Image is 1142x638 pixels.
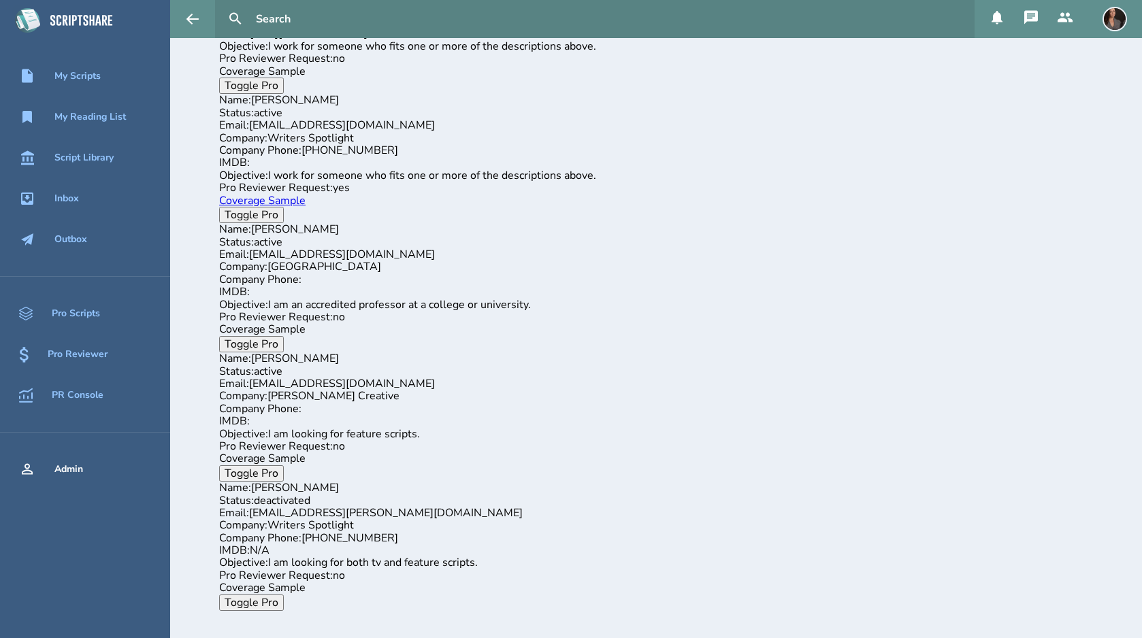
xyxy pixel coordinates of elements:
div: Objective: I am looking for both tv and feature scripts. [219,556,1093,569]
div: Status: deactivated [219,494,1093,507]
div: Pro Reviewer Request: no [219,311,1093,323]
div: Status: active [219,236,1093,248]
div: Pro Reviewer [48,349,108,360]
div: Name: [PERSON_NAME] [219,223,1093,235]
a: Coverage Sample [219,322,306,337]
div: Email: [EMAIL_ADDRESS][PERSON_NAME][DOMAIN_NAME] [219,507,1093,519]
a: Coverage Sample [219,193,306,208]
a: Coverage Sample [219,64,306,79]
a: Coverage Sample [219,451,306,466]
div: Company Phone: [PHONE_NUMBER] [219,144,1093,156]
div: Company Phone: [PHONE_NUMBER] [219,532,1093,544]
div: Script Library [54,152,114,163]
div: Status: active [219,365,1093,377]
div: Objective: I am looking for feature scripts. [219,428,1093,440]
div: Objective: I work for someone who fits one or more of the descriptions above. [219,40,1093,52]
div: IMDB: [219,156,1093,169]
div: PR Console [52,390,103,401]
div: Company Phone: [219,273,1093,286]
div: Pro Reviewer Request: no [219,569,1093,582]
div: Inbox [54,193,79,204]
button: Toggle Pro [219,336,284,352]
div: Status: active [219,107,1093,119]
div: Admin [54,464,83,475]
div: Company: Writers Spotlight [219,519,1093,531]
button: Toggle Pro [219,78,284,94]
div: IMDB: N/A [219,544,1093,556]
div: IMDB: [219,415,1093,427]
div: Outbox [54,234,87,245]
div: Company: [PERSON_NAME] Creative [219,390,1093,402]
a: Coverage Sample [219,580,306,595]
div: Objective: I work for someone who fits one or more of the descriptions above. [219,169,1093,182]
div: Name: [PERSON_NAME] [219,352,1093,365]
div: Pro Reviewer Request: yes [219,182,1093,194]
div: Company: Writers Spotlight [219,132,1093,144]
div: IMDB: [219,286,1093,298]
div: Name: [PERSON_NAME] [219,94,1093,106]
div: My Reading List [54,112,126,122]
div: Company Phone: [219,403,1093,415]
div: Pro Reviewer Request: no [219,440,1093,452]
div: My Scripts [54,71,101,82]
button: Toggle Pro [219,594,284,611]
div: Email: [EMAIL_ADDRESS][DOMAIN_NAME] [219,248,1093,261]
div: Company: [GEOGRAPHIC_DATA] [219,261,1093,273]
div: Email: [EMAIL_ADDRESS][DOMAIN_NAME] [219,119,1093,131]
div: Objective: I am an accredited professor at a college or university. [219,299,1093,311]
button: Toggle Pro [219,465,284,482]
img: user_1604966854-crop.jpg [1103,7,1127,31]
div: Pro Reviewer Request: no [219,52,1093,65]
div: Email: [EMAIL_ADDRESS][DOMAIN_NAME] [219,377,1093,390]
button: Toggle Pro [219,207,284,223]
div: Pro Scripts [52,308,100,319]
div: Name: [PERSON_NAME] [219,482,1093,494]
